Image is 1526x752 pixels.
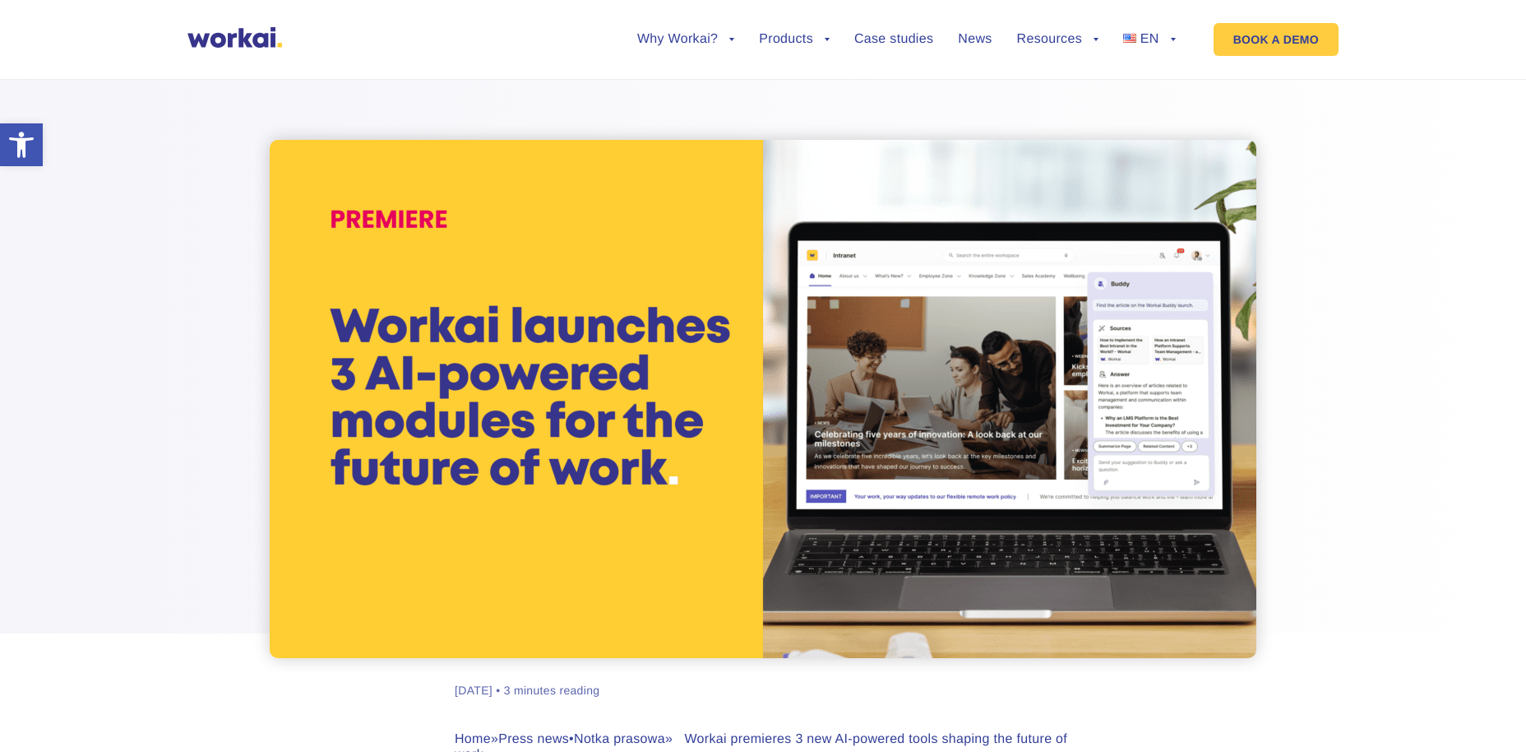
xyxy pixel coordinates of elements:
[498,732,569,746] a: Press news
[1123,33,1176,46] a: EN
[854,33,933,46] a: Case studies
[759,33,830,46] a: Products
[1214,23,1339,56] a: BOOK A DEMO
[455,732,491,746] a: Home
[574,732,665,746] a: Notka prasowa
[958,33,992,46] a: News
[1140,32,1159,46] span: EN
[637,33,734,46] a: Why Workai?
[1017,33,1098,46] a: Resources
[455,683,599,699] div: [DATE] • 3 minutes reading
